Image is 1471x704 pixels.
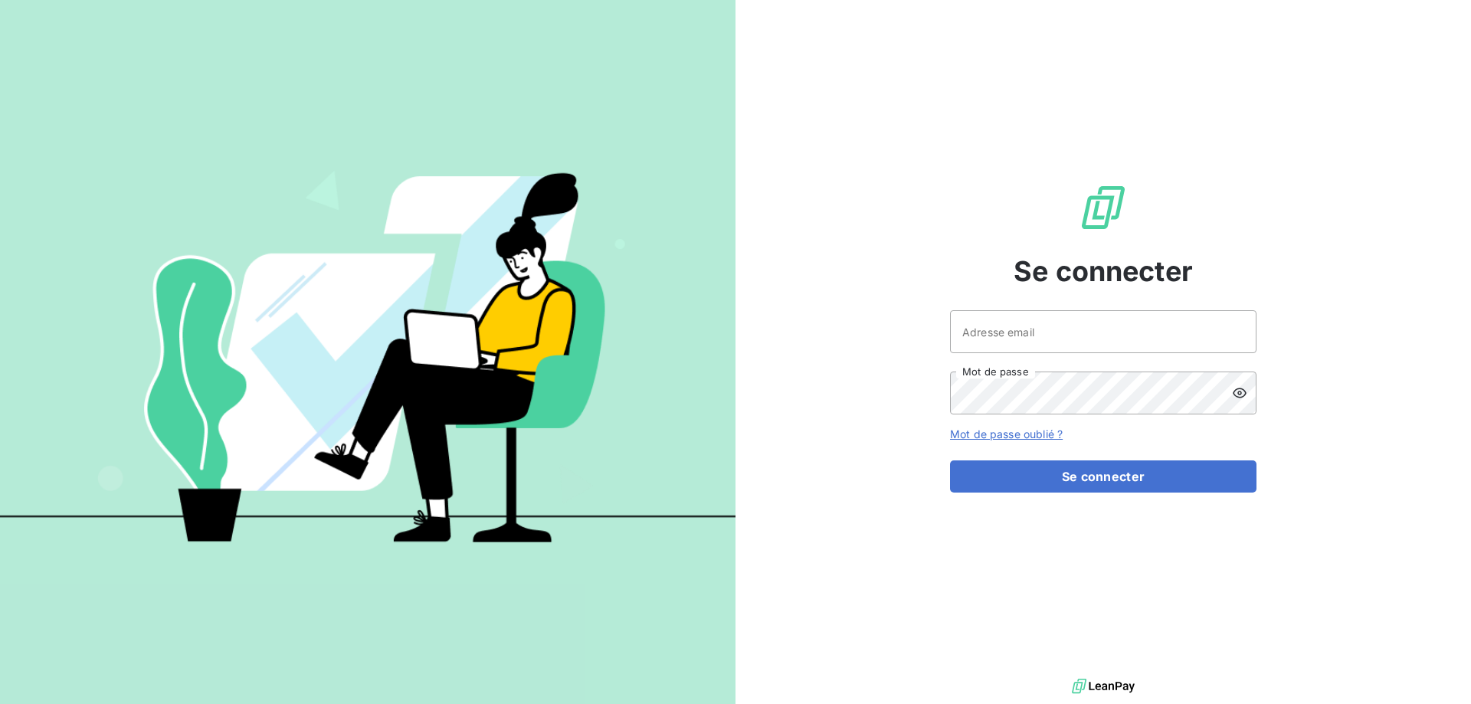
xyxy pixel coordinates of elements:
[950,427,1063,440] a: Mot de passe oublié ?
[1014,250,1193,292] span: Se connecter
[1072,675,1135,698] img: logo
[950,310,1256,353] input: placeholder
[950,460,1256,493] button: Se connecter
[1079,183,1128,232] img: Logo LeanPay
